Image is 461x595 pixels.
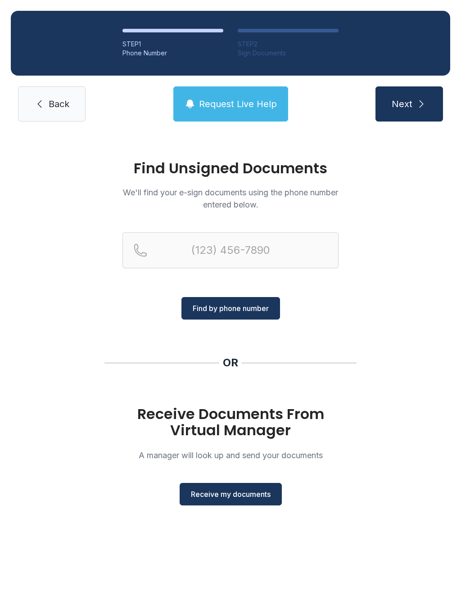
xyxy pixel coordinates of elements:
div: OR [223,356,238,370]
p: We'll find your e-sign documents using the phone number entered below. [122,186,339,211]
span: Next [392,98,412,110]
h1: Find Unsigned Documents [122,161,339,176]
div: Sign Documents [238,49,339,58]
span: Find by phone number [193,303,269,314]
div: Phone Number [122,49,223,58]
span: Back [49,98,69,110]
h1: Receive Documents From Virtual Manager [122,406,339,438]
span: Receive my documents [191,489,271,500]
input: Reservation phone number [122,232,339,268]
div: STEP 2 [238,40,339,49]
p: A manager will look up and send your documents [122,449,339,461]
div: STEP 1 [122,40,223,49]
span: Request Live Help [199,98,277,110]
